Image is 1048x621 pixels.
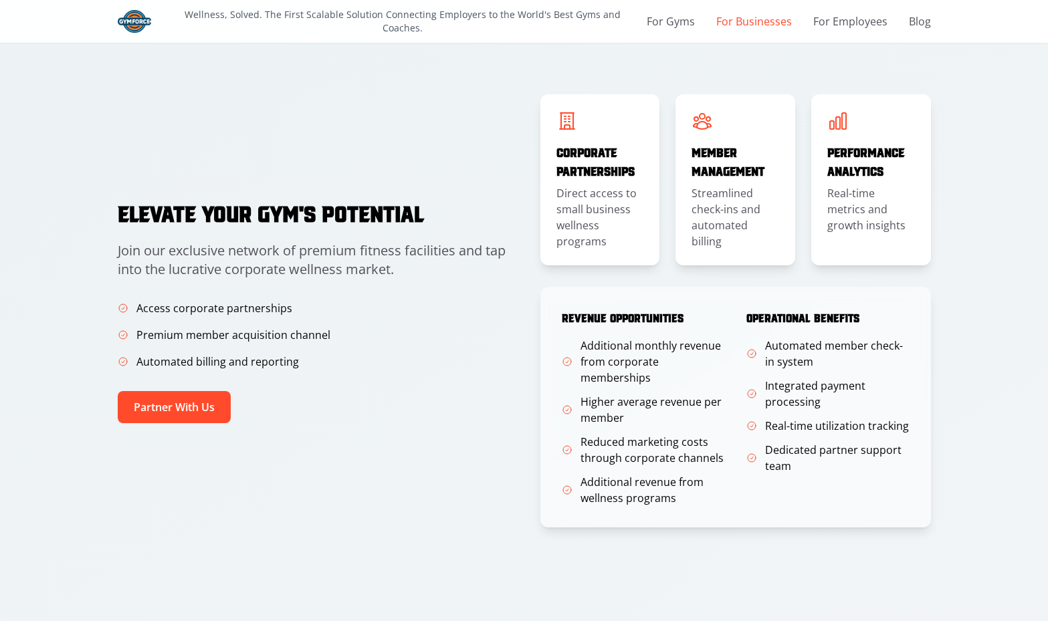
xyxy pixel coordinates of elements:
[765,338,910,370] span: Automated member check-in system
[692,185,779,249] p: Streamlined check-ins and automated billing
[562,308,725,327] h4: Revenue Opportunities
[765,378,910,410] span: Integrated payment processing
[581,434,725,466] span: Reduced marketing costs through corporate channels
[136,300,292,316] span: Access corporate partnerships
[118,391,231,423] button: Partner With Us
[746,308,910,327] h4: Operational Benefits
[118,199,508,225] h2: Elevate Your Gym's Potential
[765,442,910,474] span: Dedicated partner support team
[647,13,695,29] a: For Gyms
[827,185,915,233] p: Real-time metrics and growth insights
[581,474,725,506] span: Additional revenue from wellness programs
[716,13,792,29] a: For Businesses
[909,13,931,29] a: Blog
[813,13,887,29] a: For Employees
[765,418,909,434] span: Real-time utilization tracking
[581,394,725,426] span: Higher average revenue per member
[165,8,641,35] p: Wellness, Solved. The First Scalable Solution Connecting Employers to the World's Best Gyms and C...
[118,241,508,279] p: Join our exclusive network of premium fitness facilities and tap into the lucrative corporate wel...
[581,338,725,386] span: Additional monthly revenue from corporate memberships
[556,185,644,249] p: Direct access to small business wellness programs
[692,142,779,180] h3: Member Management
[556,142,644,180] h3: Corporate Partnerships
[136,327,330,343] span: Premium member acquisition channel
[118,10,151,33] img: Gym Force Logo
[827,142,915,180] h3: Performance Analytics
[136,354,299,370] span: Automated billing and reporting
